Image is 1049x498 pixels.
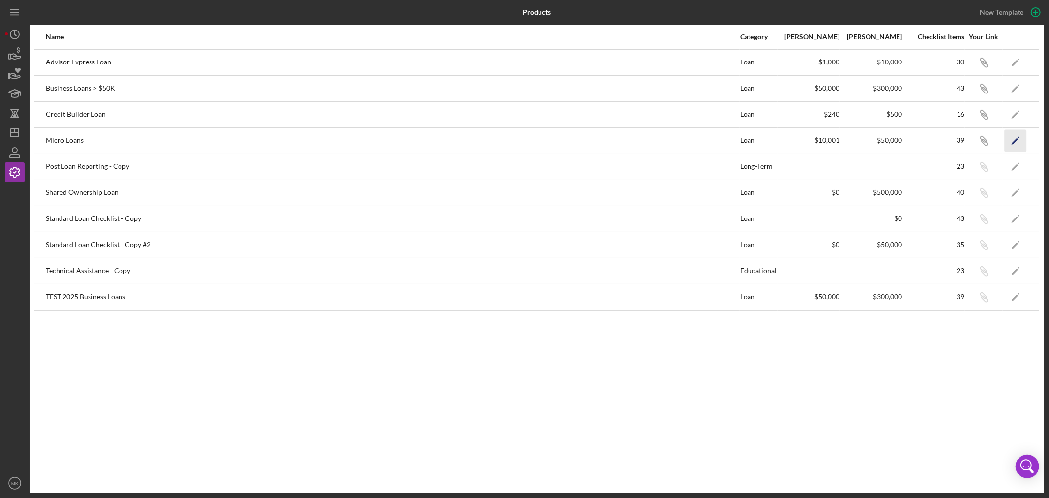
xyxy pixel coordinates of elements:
[740,233,777,257] div: Loan
[903,33,964,41] div: Checklist Items
[740,155,777,179] div: Long-Term
[46,285,739,310] div: TEST 2025 Business Loans
[740,33,777,41] div: Category
[840,84,902,92] div: $300,000
[11,481,19,486] text: MK
[903,136,964,144] div: 39
[903,84,964,92] div: 43
[778,293,839,301] div: $50,000
[778,136,839,144] div: $10,001
[46,33,739,41] div: Name
[46,155,739,179] div: Post Loan Reporting - Copy
[46,181,739,205] div: Shared Ownership Loan
[903,110,964,118] div: 16
[740,285,777,310] div: Loan
[965,33,1002,41] div: Your Link
[778,33,839,41] div: [PERSON_NAME]
[740,259,777,283] div: Educational
[740,207,777,231] div: Loan
[46,259,739,283] div: Technical Assistance - Copy
[980,5,1023,20] div: New Template
[740,102,777,127] div: Loan
[46,76,739,101] div: Business Loans > $50K
[903,215,964,222] div: 43
[778,58,839,66] div: $1,000
[974,5,1044,20] button: New Template
[840,33,902,41] div: [PERSON_NAME]
[903,293,964,301] div: 39
[840,293,902,301] div: $300,000
[778,188,839,196] div: $0
[740,128,777,153] div: Loan
[840,241,902,249] div: $50,000
[523,8,551,16] b: Products
[778,110,839,118] div: $240
[740,76,777,101] div: Loan
[840,58,902,66] div: $10,000
[1016,455,1039,478] div: Open Intercom Messenger
[46,207,739,231] div: Standard Loan Checklist - Copy
[46,102,739,127] div: Credit Builder Loan
[903,267,964,275] div: 23
[903,162,964,170] div: 23
[740,50,777,75] div: Loan
[903,58,964,66] div: 30
[840,215,902,222] div: $0
[903,241,964,249] div: 35
[778,84,839,92] div: $50,000
[903,188,964,196] div: 40
[46,128,739,153] div: Micro Loans
[46,233,739,257] div: Standard Loan Checklist - Copy #2
[5,473,25,493] button: MK
[840,188,902,196] div: $500,000
[740,181,777,205] div: Loan
[778,241,839,249] div: $0
[46,50,739,75] div: Advisor Express Loan
[840,136,902,144] div: $50,000
[840,110,902,118] div: $500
